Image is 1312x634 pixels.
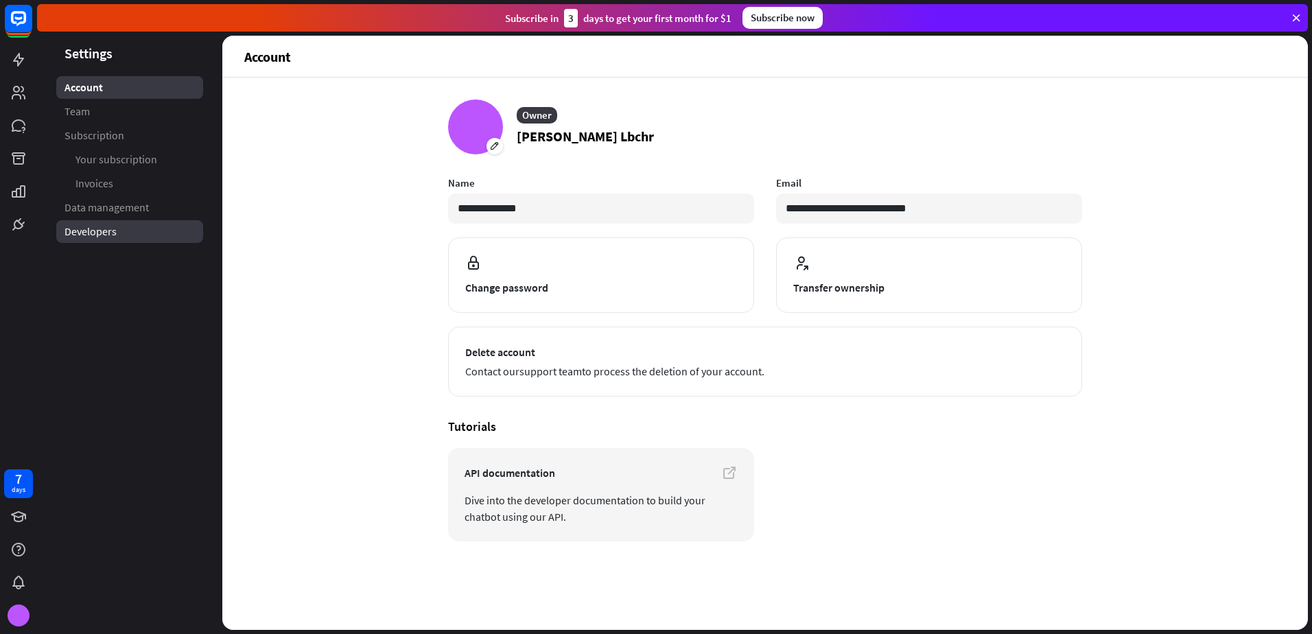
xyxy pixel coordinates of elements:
[465,492,738,525] span: Dive into the developer documentation to build your chatbot using our API.
[742,7,823,29] div: Subscribe now
[465,279,737,296] span: Change password
[448,419,1082,434] h4: Tutorials
[56,148,203,171] a: Your subscription
[65,200,149,215] span: Data management
[56,220,203,243] a: Developers
[75,176,113,191] span: Invoices
[448,237,754,313] button: Change password
[4,469,33,498] a: 7 days
[776,176,1082,189] label: Email
[776,237,1082,313] button: Transfer ownership
[75,152,157,167] span: Your subscription
[465,344,1065,360] span: Delete account
[56,124,203,147] a: Subscription
[448,448,754,541] a: API documentation Dive into the developer documentation to build your chatbot using our API.
[37,44,222,62] header: Settings
[12,485,25,495] div: days
[465,465,738,481] span: API documentation
[65,104,90,119] span: Team
[448,176,754,189] label: Name
[56,100,203,123] a: Team
[56,196,203,219] a: Data management
[519,364,582,378] a: support team
[222,36,1308,77] header: Account
[56,172,203,195] a: Invoices
[65,80,103,95] span: Account
[517,107,557,124] div: Owner
[505,9,731,27] div: Subscribe in days to get your first month for $1
[564,9,578,27] div: 3
[11,5,52,47] button: Open LiveChat chat widget
[793,279,1065,296] span: Transfer ownership
[465,363,1065,379] span: Contact our to process the deletion of your account.
[65,224,117,239] span: Developers
[15,473,22,485] div: 7
[448,327,1082,397] button: Delete account Contact oursupport teamto process the deletion of your account.
[65,128,124,143] span: Subscription
[517,126,654,147] p: [PERSON_NAME] Lbchr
